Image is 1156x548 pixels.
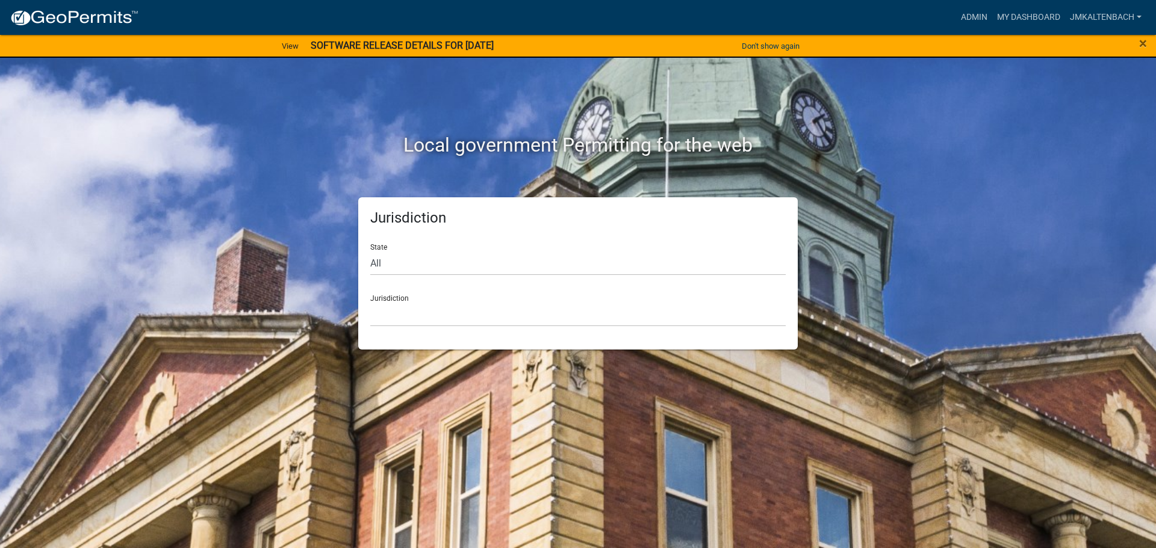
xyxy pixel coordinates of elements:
strong: SOFTWARE RELEASE DETAILS FOR [DATE] [311,40,494,51]
h2: Local government Permitting for the web [244,134,912,156]
a: View [277,36,303,56]
a: jmkaltenbach [1065,6,1146,29]
a: My Dashboard [992,6,1065,29]
span: × [1139,35,1147,52]
h5: Jurisdiction [370,209,786,227]
button: Don't show again [737,36,804,56]
a: Admin [956,6,992,29]
button: Close [1139,36,1147,51]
